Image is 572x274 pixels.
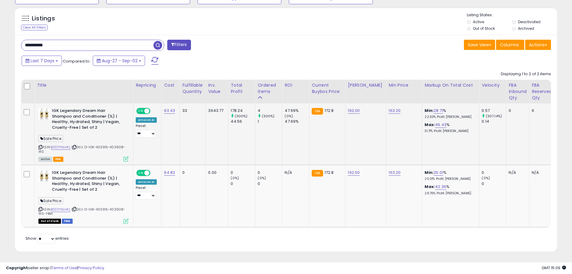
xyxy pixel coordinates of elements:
[37,82,131,88] div: Title
[473,26,495,31] label: Out of Stock
[182,170,201,175] div: 0
[231,108,255,113] div: 178.24
[325,170,334,175] span: 172.8
[231,181,255,186] div: 0
[51,207,71,212] a: B0D1YNLHKL
[285,108,309,113] div: 47.69%
[348,108,360,114] a: 192.00
[52,170,125,194] b: IGK Legendary Dream Hair Shampoo and Conditioner (1L) | Healthy, Hydrated, Shiny | Vegan, Cruelty...
[182,108,201,113] div: 33
[235,114,248,119] small: (300%)
[136,186,157,199] div: Preset:
[258,108,282,113] div: 4
[262,114,275,119] small: (300%)
[482,82,504,88] div: Velocity
[500,42,519,48] span: Columns
[422,80,479,103] th: The percentage added to the cost of goods (COGS) that forms the calculator for Min & Max prices.
[136,82,159,88] div: Repricing
[38,108,129,161] div: ASIN:
[150,171,159,176] span: OFF
[167,40,191,50] button: Filters
[312,82,343,95] div: Current Buybox Price
[78,265,104,271] a: Privacy Policy
[509,108,525,113] div: 0
[435,184,446,190] a: 42.36
[258,82,280,95] div: Ordered Items
[532,108,550,113] div: 6
[434,108,443,114] a: 28.71
[518,26,534,31] label: Archived
[136,117,157,123] div: Amazon AI
[285,82,307,88] div: ROI
[467,12,557,18] p: Listing States:
[389,170,401,176] a: 163.20
[231,170,255,175] div: 0
[6,265,28,271] strong: Copyright
[285,170,304,175] div: N/A
[312,170,323,177] small: FBA
[258,119,282,124] div: 1
[532,170,550,175] div: N/A
[21,25,48,30] div: Clear All Filters
[482,181,506,186] div: 0
[38,197,63,204] span: Sale Price
[434,170,443,176] a: 25.01
[425,184,435,189] b: Max:
[164,170,175,176] a: 94.82
[38,170,129,223] div: ASIN:
[231,176,239,180] small: (0%)
[93,56,145,66] button: Aug-27 - Sep-02
[473,19,484,24] label: Active
[52,108,125,132] b: IGK Legendary Dream Hair Shampoo and Conditioner (1L) | Healthy, Hydrated, Shiny | Vegan, Cruelty...
[509,170,525,175] div: N/A
[6,265,104,271] div: seller snap | |
[482,176,490,180] small: (0%)
[525,40,551,50] button: Actions
[348,82,383,88] div: [PERSON_NAME]
[425,191,474,195] p: 29.76% Profit [PERSON_NAME]
[425,184,474,195] div: %
[38,157,52,162] span: All listings currently available for purchase on Amazon
[258,170,282,175] div: 0
[464,40,495,50] button: Save View
[38,108,50,120] img: 41HEpTwOZPL._SL40_.jpg
[51,265,77,271] a: Terms of Use
[482,108,506,113] div: 0.57
[285,114,293,119] small: (0%)
[389,108,401,114] a: 163.20
[496,40,524,50] button: Columns
[63,58,90,64] span: Compared to:
[312,108,323,115] small: FBA
[38,207,126,216] span: | SKU: D-IGK-403915-403908-WS-FBM
[482,119,506,124] div: 0.14
[164,82,177,88] div: Cost
[38,219,61,224] span: All listings that are currently out of stock and unavailable for purchase on Amazon
[231,119,255,124] div: 44.56
[425,122,474,133] div: %
[486,114,502,119] small: (307.14%)
[425,115,474,119] p: 22.30% Profit [PERSON_NAME]
[389,82,419,88] div: Min Price
[137,109,144,114] span: ON
[164,108,175,114] a: 93.43
[208,170,223,175] div: 0.00
[348,170,360,176] a: 192.00
[32,14,55,23] h5: Listings
[231,82,253,95] div: Total Profit
[425,82,477,88] div: Markup on Total Cost
[150,109,159,114] span: OFF
[136,179,157,185] div: Amazon AI
[182,82,203,95] div: Fulfillable Quantity
[137,171,144,176] span: ON
[425,108,434,113] b: Min:
[26,236,69,241] span: Show: entries
[102,58,138,64] span: Aug-27 - Sep-02
[208,82,225,95] div: Inv. value
[509,82,527,101] div: FBA inbound Qty
[285,119,309,124] div: 47.69%
[501,71,551,77] div: Displaying 1 to 2 of 2 items
[22,56,62,66] button: Last 7 Days
[532,82,552,101] div: FBA Reserved Qty
[38,170,50,182] img: 41HEpTwOZPL._SL40_.jpg
[38,145,126,154] span: | SKU: D-IGK-403915-403908-WS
